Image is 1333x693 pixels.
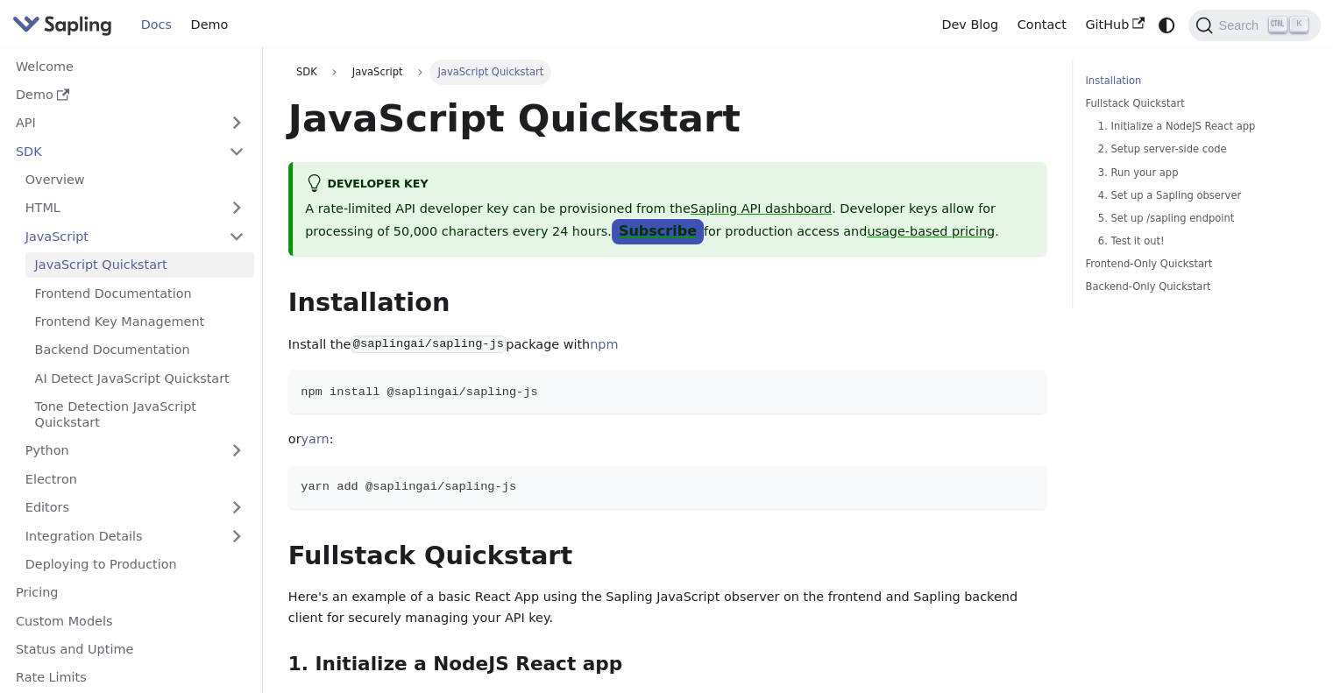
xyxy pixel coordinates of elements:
a: 5. Set up /sapling endpoint [1098,210,1295,227]
button: Collapse sidebar category 'SDK' [219,138,254,164]
h2: Installation [288,287,1046,319]
code: @saplingai/sapling-js [351,336,506,353]
a: 1. Initialize a NodeJS React app [1098,118,1295,135]
span: Search [1213,18,1269,32]
p: or : [288,429,1046,450]
span: SDK [296,66,317,78]
button: Switch between dark and light mode (currently system mode) [1154,12,1180,38]
a: Frontend Documentation [25,280,254,306]
a: 2. Setup server-side code [1098,141,1295,158]
a: GitHub [1075,11,1153,39]
a: JavaScript Quickstart [25,252,254,278]
a: Rate Limits [6,665,254,690]
a: Pricing [6,580,254,605]
h3: 1. Initialize a NodeJS React app [288,653,1046,676]
a: Integration Details [16,523,254,548]
a: yarn [301,432,330,446]
span: yarn add @saplingai/sapling-js [301,480,516,493]
a: Contact [1008,11,1076,39]
button: Expand sidebar category 'API' [219,110,254,136]
a: Custom Models [6,608,254,633]
a: AI Detect JavaScript Quickstart [25,365,254,391]
a: Frontend Key Management [25,309,254,335]
a: 3. Run your app [1098,165,1295,181]
a: Demo [6,82,254,108]
nav: Breadcrumbs [288,60,1046,84]
a: Docs [131,11,181,39]
a: Sapling.ai [12,12,118,38]
a: usage-based pricing [867,224,995,238]
button: Search (Ctrl+K) [1188,10,1320,41]
kbd: K [1290,17,1308,32]
p: Install the package with [288,335,1046,356]
a: Sapling API dashboard [691,202,832,216]
a: Deploying to Production [16,552,254,577]
h1: JavaScript Quickstart [288,95,1046,142]
p: Here's an example of a basic React App using the Sapling JavaScript observer on the frontend and ... [288,587,1046,629]
a: Backend Documentation [25,337,254,363]
a: Python [16,438,254,463]
span: npm install @saplingai/sapling-js [301,385,537,399]
a: Editors [16,495,219,520]
p: A rate-limited API developer key can be provisioned from the . Developer keys allow for processin... [305,199,1034,243]
a: Fullstack Quickstart [1085,95,1301,112]
span: JavaScript Quickstart [429,60,551,84]
a: Overview [16,167,254,193]
a: Dev Blog [932,11,1007,39]
a: Subscribe [612,219,704,244]
span: JavaScript [344,60,411,84]
img: Sapling.ai [12,12,112,38]
a: Backend-Only Quickstart [1085,279,1301,295]
a: Tone Detection JavaScript Quickstart [25,394,254,435]
a: API [6,110,219,136]
a: Welcome [6,53,254,79]
a: Demo [181,11,238,39]
a: Frontend-Only Quickstart [1085,256,1301,272]
div: Developer Key [305,174,1034,195]
a: JavaScript [16,223,254,249]
a: SDK [6,138,219,164]
a: Installation [1085,73,1301,89]
a: 4. Set up a Sapling observer [1098,187,1295,204]
h2: Fullstack Quickstart [288,541,1046,572]
a: SDK [288,60,325,84]
a: 6. Test it out! [1098,233,1295,250]
a: npm [590,337,618,351]
a: HTML [16,195,254,221]
a: Status and Uptime [6,637,254,662]
a: Electron [16,466,254,491]
button: Expand sidebar category 'Editors' [219,495,254,520]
